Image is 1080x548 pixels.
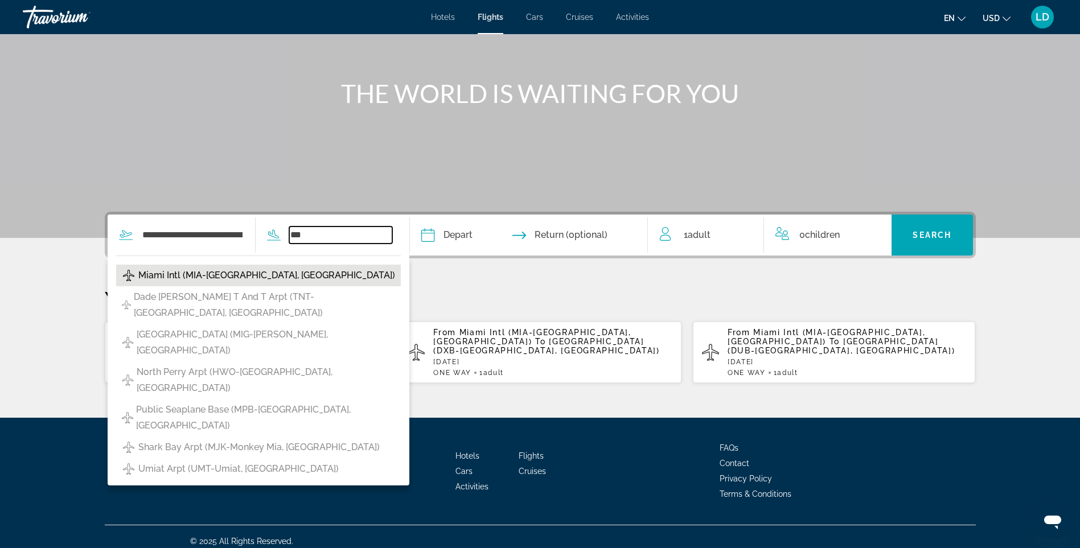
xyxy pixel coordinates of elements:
a: Cars [526,13,543,22]
button: Change language [944,10,966,26]
a: FAQs [720,443,738,452]
button: Search [892,215,973,256]
span: 1 [774,369,798,377]
span: To [829,337,840,346]
iframe: Button to launch messaging window [1034,502,1071,539]
a: Contact [720,459,749,468]
span: Miami Intl (MIA-[GEOGRAPHIC_DATA], [GEOGRAPHIC_DATA]) [433,328,631,346]
span: [GEOGRAPHIC_DATA] (DXB-[GEOGRAPHIC_DATA], [GEOGRAPHIC_DATA]) [433,337,660,355]
span: To [535,337,545,346]
span: Adult [483,369,504,377]
span: Shark Bay Arpt (MJK-Monkey Mia, [GEOGRAPHIC_DATA]) [138,439,380,455]
button: From Miami Intl (MIA-[GEOGRAPHIC_DATA], [GEOGRAPHIC_DATA]) To [GEOGRAPHIC_DATA] (DUB-[GEOGRAPHIC_... [693,321,976,384]
a: Privacy Policy [720,474,772,483]
div: Search widget [108,215,973,256]
span: From [728,328,750,337]
span: Search [913,230,951,240]
button: Return date [512,215,607,256]
a: Flights [478,13,503,22]
a: Cruises [519,467,546,476]
p: [DATE] [728,358,967,366]
button: Shark Bay Arpt (MJK-Monkey Mia, [GEOGRAPHIC_DATA]) [116,436,401,458]
span: Return (optional) [535,227,607,243]
button: Public Seaplane Base (MPB-[GEOGRAPHIC_DATA], [GEOGRAPHIC_DATA]) [116,399,401,436]
span: USD [983,14,1000,23]
button: [GEOGRAPHIC_DATA] (MIG-[PERSON_NAME], [GEOGRAPHIC_DATA]) [116,324,401,361]
a: Travorium [23,2,137,32]
a: Cars [455,467,473,476]
button: Miami Intl (MIA-[GEOGRAPHIC_DATA], [GEOGRAPHIC_DATA]) [116,265,401,286]
button: From Miami Intl (MIA-[GEOGRAPHIC_DATA], [GEOGRAPHIC_DATA]) To [GEOGRAPHIC_DATA] (DXB-[GEOGRAPHIC_... [399,321,681,384]
p: Your Recent Searches [105,287,976,310]
a: Activities [616,13,649,22]
span: 1 [479,369,504,377]
a: Hotels [455,451,479,460]
span: Miami Intl (MIA-[GEOGRAPHIC_DATA], [GEOGRAPHIC_DATA]) [728,328,926,346]
a: Hotels [431,13,455,22]
span: Miami Intl (MIA-[GEOGRAPHIC_DATA], [GEOGRAPHIC_DATA]) [138,267,395,283]
span: 1 [684,227,711,243]
span: 0 [799,227,840,243]
span: © 2025 All Rights Reserved. [190,537,293,546]
span: Dade [PERSON_NAME] T And T Arpt (TNT-[GEOGRAPHIC_DATA], [GEOGRAPHIC_DATA]) [134,289,395,321]
span: [GEOGRAPHIC_DATA] (MIG-[PERSON_NAME], [GEOGRAPHIC_DATA]) [137,327,395,359]
span: Umiat Arpt (UMT-Umiat, [GEOGRAPHIC_DATA]) [138,461,339,477]
span: ONE WAY [433,369,471,377]
a: Flights [519,451,544,460]
a: Cruises [566,13,593,22]
span: LD [1036,11,1049,23]
button: Depart date [421,215,473,256]
span: Adult [688,229,711,240]
span: en [944,14,955,23]
span: Children [805,229,840,240]
span: Public Seaplane Base (MPB-[GEOGRAPHIC_DATA], [GEOGRAPHIC_DATA]) [136,402,395,434]
a: Activities [455,482,488,491]
span: From [433,328,456,337]
button: Dade [PERSON_NAME] T And T Arpt (TNT-[GEOGRAPHIC_DATA], [GEOGRAPHIC_DATA]) [116,286,401,324]
span: ONE WAY [728,369,766,377]
button: User Menu [1028,5,1057,29]
span: North Perry Arpt (HWO-[GEOGRAPHIC_DATA], [GEOGRAPHIC_DATA]) [137,364,395,396]
button: Umiat Arpt (UMT-Umiat, [GEOGRAPHIC_DATA]) [116,458,401,480]
button: Travelers: 1 adult, 0 children [648,215,892,256]
a: Terms & Conditions [720,489,791,498]
p: [DATE] [433,358,672,366]
button: North Perry Arpt (HWO-[GEOGRAPHIC_DATA], [GEOGRAPHIC_DATA]) [116,361,401,399]
span: Adult [777,369,798,377]
h1: THE WORLD IS WAITING FOR YOU [327,79,754,108]
button: Change currency [983,10,1011,26]
span: [GEOGRAPHIC_DATA] (DUB-[GEOGRAPHIC_DATA], [GEOGRAPHIC_DATA]) [728,337,955,355]
button: From Miami Intl (MIA-[GEOGRAPHIC_DATA], [GEOGRAPHIC_DATA]) To [GEOGRAPHIC_DATA] (DXB-[GEOGRAPHIC_... [105,321,388,384]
